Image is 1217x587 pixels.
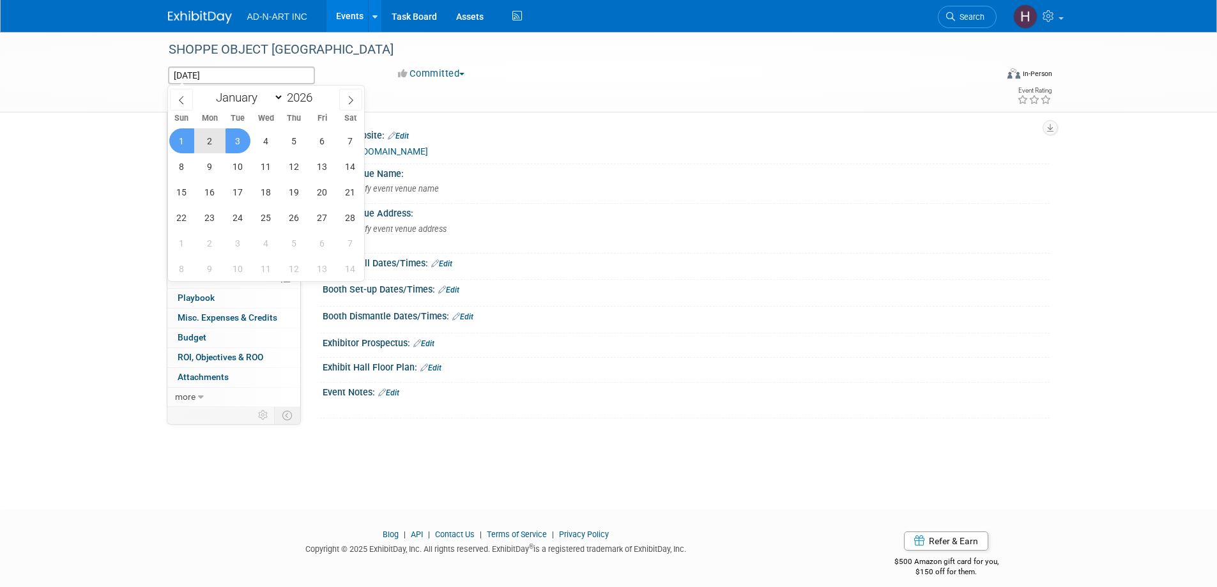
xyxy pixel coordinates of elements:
[168,540,825,555] div: Copyright © 2025 ExhibitDay, Inc. All rights reserved. ExhibitDay is a registered trademark of Ex...
[336,114,364,123] span: Sat
[168,11,232,24] img: ExhibitDay
[904,531,988,551] a: Refer & Earn
[226,154,250,179] span: February 10, 2026
[310,231,335,255] span: March 6, 2026
[282,256,307,281] span: March 12, 2026
[280,114,308,123] span: Thu
[252,407,275,423] td: Personalize Event Tab Strip
[438,286,459,294] a: Edit
[226,231,250,255] span: March 3, 2026
[169,179,194,204] span: February 15, 2026
[323,204,1050,220] div: Event Venue Address:
[308,114,336,123] span: Fri
[477,530,485,539] span: |
[323,280,1050,296] div: Booth Set-up Dates/Times:
[338,128,363,153] span: February 7, 2026
[167,190,300,210] a: Asset Reservations
[388,132,409,141] a: Edit
[164,38,977,61] div: SHOPPE OBJECT [GEOGRAPHIC_DATA]
[323,307,1050,323] div: Booth Dismantle Dates/Times:
[337,184,439,194] span: Specify event venue name
[549,530,557,539] span: |
[310,154,335,179] span: February 13, 2026
[338,231,363,255] span: March 7, 2026
[559,530,609,539] a: Privacy Policy
[167,388,300,407] a: more
[169,205,194,230] span: February 22, 2026
[487,530,547,539] a: Terms of Service
[310,179,335,204] span: February 20, 2026
[425,530,433,539] span: |
[323,164,1050,180] div: Event Venue Name:
[435,530,475,539] a: Contact Us
[167,151,300,171] a: Staff2
[167,250,300,269] a: Sponsorships
[176,273,199,284] span: Tasks
[197,256,222,281] span: March 9, 2026
[178,332,206,342] span: Budget
[254,231,279,255] span: March 4, 2026
[274,407,300,423] td: Toggle Event Tabs
[394,67,470,80] button: Committed
[282,231,307,255] span: March 5, 2026
[167,132,300,151] a: Booth
[210,89,284,105] select: Month
[323,254,1050,270] div: Exhibit Hall Dates/Times:
[338,154,363,179] span: February 14, 2026
[254,128,279,153] span: February 4, 2026
[247,11,307,22] span: AD-N-ART INC
[938,6,997,28] a: Search
[337,224,447,234] span: Specify event venue address
[197,179,222,204] span: February 16, 2026
[178,352,263,362] span: ROI, Objectives & ROO
[226,128,250,153] span: February 3, 2026
[378,388,399,397] a: Edit
[420,363,441,372] a: Edit
[168,66,315,84] input: Event Start Date - End Date
[1007,68,1020,79] img: Format-Inperson.png
[254,205,279,230] span: February 25, 2026
[310,128,335,153] span: February 6, 2026
[226,256,250,281] span: March 10, 2026
[167,270,300,289] a: Tasks
[323,333,1050,350] div: Exhibitor Prospectus:
[197,128,222,153] span: February 2, 2026
[169,154,194,179] span: February 8, 2026
[431,259,452,268] a: Edit
[955,12,984,22] span: Search
[197,231,222,255] span: March 2, 2026
[169,231,194,255] span: March 1, 2026
[167,348,300,367] a: ROI, Objectives & ROO
[338,205,363,230] span: February 28, 2026
[843,548,1050,577] div: $500 Amazon gift card for you,
[383,530,399,539] a: Blog
[529,543,533,550] sup: ®
[282,179,307,204] span: February 19, 2026
[254,179,279,204] span: February 18, 2026
[167,171,300,190] a: Travel Reservations
[254,256,279,281] span: March 11, 2026
[338,179,363,204] span: February 21, 2026
[1017,88,1052,94] div: Event Rating
[401,530,409,539] span: |
[338,146,428,156] a: [URL][DOMAIN_NAME]
[323,126,1050,142] div: Event Website:
[310,205,335,230] span: February 27, 2026
[282,128,307,153] span: February 5, 2026
[167,328,300,347] a: Budget
[168,114,196,123] span: Sun
[843,567,1050,577] div: $150 off for them.
[169,256,194,281] span: March 8, 2026
[254,154,279,179] span: February 11, 2026
[921,66,1053,86] div: Event Format
[197,154,222,179] span: February 9, 2026
[284,90,322,105] input: Year
[323,358,1050,374] div: Exhibit Hall Floor Plan:
[226,179,250,204] span: February 17, 2026
[323,383,1050,399] div: Event Notes:
[413,339,434,348] a: Edit
[338,256,363,281] span: March 14, 2026
[167,309,300,328] a: Misc. Expenses & Credits
[411,530,423,539] a: API
[226,205,250,230] span: February 24, 2026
